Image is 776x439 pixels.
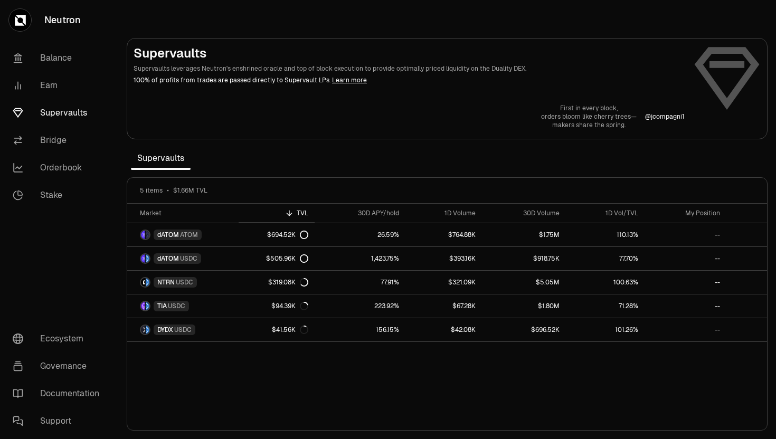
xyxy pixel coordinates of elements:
a: 1,423.75% [315,247,405,270]
span: ATOM [180,231,198,239]
a: $1.80M [482,294,566,318]
img: dATOM Logo [141,231,145,239]
a: -- [645,271,726,294]
div: My Position [651,209,720,217]
a: Orderbook [4,154,114,182]
span: dATOM [157,231,179,239]
img: dATOM Logo [141,254,145,263]
img: TIA Logo [141,302,145,310]
div: 30D Volume [488,209,560,217]
a: dATOM LogoUSDC LogodATOMUSDC [127,247,239,270]
a: $42.08K [405,318,482,341]
a: 101.26% [566,318,645,341]
a: -- [645,318,726,341]
a: 77.70% [566,247,645,270]
a: $94.39K [239,294,315,318]
a: $321.09K [405,271,482,294]
a: Governance [4,352,114,380]
a: Documentation [4,380,114,407]
p: 100% of profits from trades are passed directly to Supervault LPs. [134,75,685,85]
a: Learn more [332,76,367,84]
a: Bridge [4,127,114,154]
div: $41.56K [272,326,308,334]
a: Earn [4,72,114,99]
a: $1.75M [482,223,566,246]
a: Supervaults [4,99,114,127]
a: $918.75K [482,247,566,270]
p: orders bloom like cherry trees— [541,112,637,121]
img: USDC Logo [146,326,149,334]
a: 77.91% [315,271,405,294]
a: dATOM LogoATOM LogodATOMATOM [127,223,239,246]
a: -- [645,247,726,270]
a: -- [645,294,726,318]
a: NTRN LogoUSDC LogoNTRNUSDC [127,271,239,294]
div: 30D APY/hold [321,209,399,217]
h2: Supervaults [134,45,685,62]
a: 110.13% [566,223,645,246]
img: USDC Logo [146,254,149,263]
a: Stake [4,182,114,209]
span: TIA [157,302,167,310]
a: $67.28K [405,294,482,318]
a: $505.96K [239,247,315,270]
span: dATOM [157,254,179,263]
a: Support [4,407,114,435]
div: 1D Vol/TVL [572,209,638,217]
p: makers share the spring. [541,121,637,129]
span: USDC [174,326,192,334]
div: TVL [245,209,308,217]
span: USDC [168,302,185,310]
a: First in every block,orders bloom like cherry trees—makers share the spring. [541,104,637,129]
span: NTRN [157,278,175,287]
span: USDC [180,254,197,263]
a: $696.52K [482,318,566,341]
a: $319.08K [239,271,315,294]
a: 71.28% [566,294,645,318]
a: $5.05M [482,271,566,294]
a: Balance [4,44,114,72]
span: Supervaults [131,148,191,169]
a: 223.92% [315,294,405,318]
a: $393.16K [405,247,482,270]
span: 5 items [140,186,163,195]
a: 156.15% [315,318,405,341]
a: @jcompagni1 [645,112,685,121]
span: DYDX [157,326,173,334]
img: NTRN Logo [141,278,145,287]
p: First in every block, [541,104,637,112]
p: @ jcompagni1 [645,112,685,121]
img: DYDX Logo [141,326,145,334]
div: 1D Volume [412,209,476,217]
a: $764.88K [405,223,482,246]
div: Market [140,209,232,217]
div: $94.39K [271,302,308,310]
img: USDC Logo [146,278,149,287]
a: TIA LogoUSDC LogoTIAUSDC [127,294,239,318]
a: Ecosystem [4,325,114,352]
img: USDC Logo [146,302,149,310]
span: $1.66M TVL [173,186,207,195]
span: USDC [176,278,193,287]
img: ATOM Logo [146,231,149,239]
div: $694.52K [267,231,308,239]
a: $41.56K [239,318,315,341]
a: -- [645,223,726,246]
p: Supervaults leverages Neutron's enshrined oracle and top of block execution to provide optimally ... [134,64,685,73]
a: 100.63% [566,271,645,294]
div: $319.08K [268,278,308,287]
a: DYDX LogoUSDC LogoDYDXUSDC [127,318,239,341]
a: $694.52K [239,223,315,246]
a: 26.59% [315,223,405,246]
div: $505.96K [266,254,308,263]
